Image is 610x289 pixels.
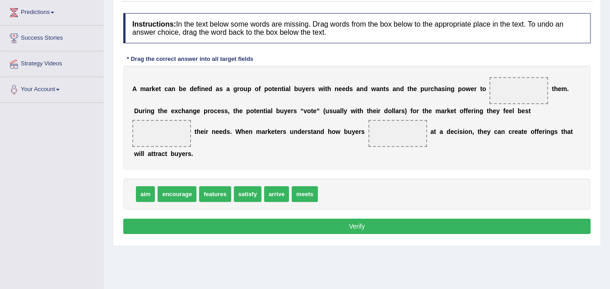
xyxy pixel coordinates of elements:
b: e [522,107,525,115]
b: e [468,107,471,115]
b: o [332,128,336,135]
b: l [271,107,273,115]
b: a [267,107,271,115]
b: t [325,85,327,92]
b: e [313,107,317,115]
span: Drop target [489,77,548,104]
b: r [309,85,311,92]
b: t [154,150,156,157]
b: u [243,85,247,92]
b: ” [317,107,320,115]
b: h [327,85,331,92]
b: n [293,128,298,135]
b: a [396,107,399,115]
b: a [148,150,151,157]
b: c [214,107,218,115]
b: w [466,85,470,92]
b: n [249,128,253,135]
b: k [268,128,271,135]
b: y [352,128,355,135]
b: l [394,107,396,115]
b: a [186,107,189,115]
b: c [162,150,165,157]
b: s [221,107,224,115]
b: c [494,128,498,135]
b: g [150,107,154,115]
b: e [514,128,518,135]
b: l [340,107,342,115]
b: y [496,107,500,115]
b: , [472,128,474,135]
b: e [355,128,359,135]
b: e [164,107,168,115]
b: a [168,85,172,92]
b: a [518,128,522,135]
b: e [539,128,542,135]
b: y [487,128,491,135]
b: a [226,85,230,92]
b: i [457,128,459,135]
b: t [275,128,277,135]
b: o [462,85,466,92]
b: t [434,128,436,135]
b: d [345,85,349,92]
b: h [241,128,245,135]
b: h [196,128,200,135]
b: i [463,128,465,135]
b: r [143,107,145,115]
b: e [493,107,496,115]
b: n [212,128,216,135]
b: s [386,85,389,92]
button: Verify [123,219,591,234]
b: r [445,107,447,115]
b: r [305,128,307,135]
b: d [384,107,388,115]
b: e [200,128,204,135]
b: s [329,107,333,115]
b: n [501,128,505,135]
b: e [277,128,280,135]
b: i [145,107,147,115]
b: t [454,107,456,115]
b: h [328,128,332,135]
b: i [199,85,201,92]
b: y [284,107,288,115]
b: r [378,107,380,115]
b: a [313,128,317,135]
b: l [289,85,291,92]
b: r [149,85,152,92]
b: w [335,128,340,135]
b: b [171,150,175,157]
b: o [250,107,254,115]
b: m [435,107,441,115]
b: n [546,128,550,135]
b: t [571,128,573,135]
b: d [190,85,194,92]
b: e [524,128,527,135]
b: f [197,85,200,92]
b: u [326,107,330,115]
b: d [364,85,368,92]
b: r [416,107,419,115]
b: t [281,85,284,92]
b: l [143,150,144,157]
b: a [285,85,289,92]
b: t [272,85,274,92]
b: d [298,128,302,135]
b: l [392,107,394,115]
b: i [323,85,325,92]
b: s [525,107,529,115]
b: o [388,107,392,115]
b: s [283,128,286,135]
b: h [434,85,438,92]
b: s [312,85,315,92]
b: t [159,85,161,92]
b: h [160,107,164,115]
b: s [293,107,297,115]
b: c [431,85,434,92]
b: a [438,85,442,92]
b: b [294,85,298,92]
b: d [208,85,212,92]
b: s [459,128,463,135]
b: k [152,85,155,92]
